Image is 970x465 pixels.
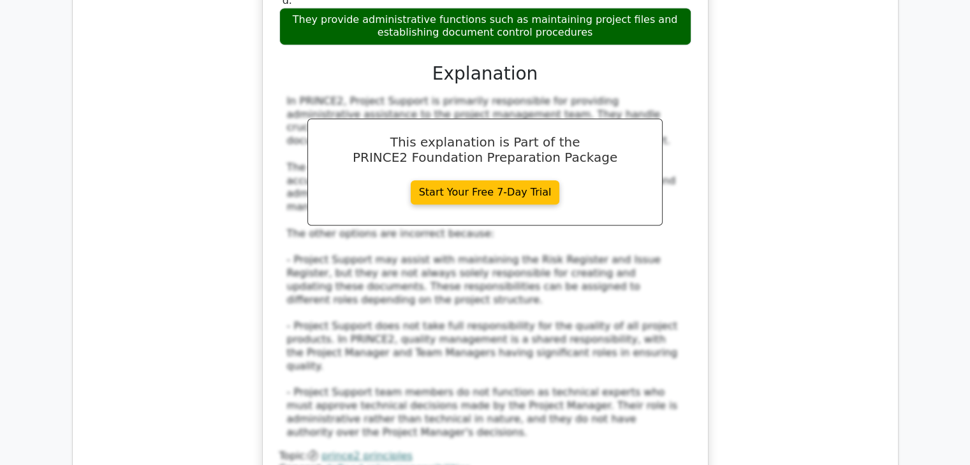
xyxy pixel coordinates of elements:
[279,8,691,46] div: They provide administrative functions such as maintaining project files and establishing document...
[279,450,691,463] div: Topic:
[411,180,560,204] a: Start Your Free 7-Day Trial
[287,63,684,85] h3: Explanation
[321,450,413,462] a: prince2 principles
[287,95,684,440] div: In PRINCE2, Project Support is primarily responsible for providing administrative assistance to t...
